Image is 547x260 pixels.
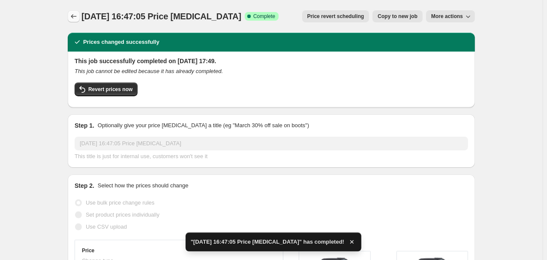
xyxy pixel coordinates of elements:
h2: Step 2. [75,181,94,190]
span: Use CSV upload [86,223,127,230]
button: More actions [426,10,475,22]
span: Revert prices now [88,86,132,93]
p: Optionally give your price [MEDICAL_DATA] a title (eg "March 30% off sale on boots") [98,121,309,130]
span: This title is just for internal use, customers won't see it [75,153,207,159]
h2: This job successfully completed on [DATE] 17:49. [75,57,468,65]
h2: Prices changed successfully [83,38,159,46]
button: Revert prices now [75,83,138,96]
span: "[DATE] 16:47:05 Price [MEDICAL_DATA]" has completed! [191,238,344,246]
button: Price change jobs [68,10,80,22]
i: This job cannot be edited because it has already completed. [75,68,223,74]
p: Select how the prices should change [98,181,189,190]
span: Complete [253,13,275,20]
button: Price revert scheduling [302,10,370,22]
span: Copy to new job [378,13,418,20]
span: More actions [431,13,463,20]
input: 30% off holiday sale [75,137,468,150]
h2: Step 1. [75,121,94,130]
h6: STOREFRONT EXAMPLE [299,240,468,247]
span: [DATE] 16:47:05 Price [MEDICAL_DATA] [81,12,241,21]
button: Copy to new job [373,10,423,22]
h3: Price [82,247,94,254]
span: Use bulk price change rules [86,199,154,206]
span: Price revert scheduling [307,13,364,20]
span: Set product prices individually [86,211,159,218]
